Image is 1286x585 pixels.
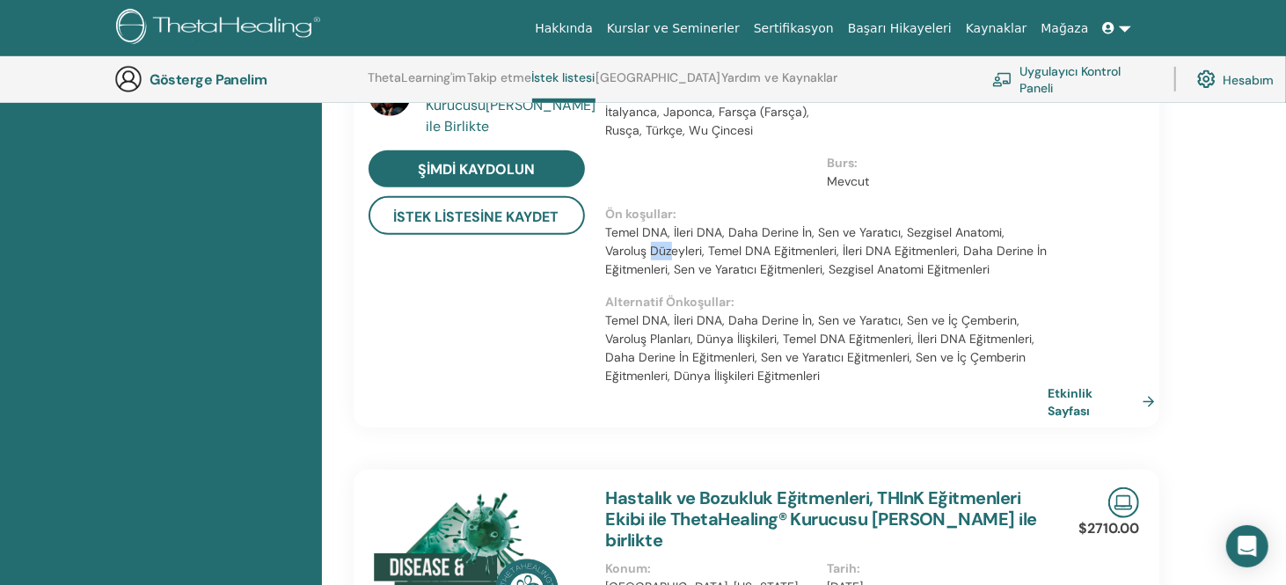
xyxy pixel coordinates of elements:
font: : [674,206,677,222]
font: : [648,560,652,576]
a: Mağaza [1034,12,1095,45]
font: THInK Eğitmenleri, ThetaHealing®'in Kurucusu [426,54,542,114]
button: istek listesine kaydet [369,196,585,235]
img: chalkboard-teacher.svg [992,72,1012,87]
font: Mağaza [1041,21,1088,35]
a: İstek listesi [532,70,596,103]
font: Burs [827,155,854,171]
a: Takip etme [467,70,531,99]
font: Etkinlik Sayfası [1048,386,1092,419]
font: Temel DNA, İleri DNA, Daha Derine İn, Sen ve Yaratıcı, Sezgisel Anatomi, Varoluş Düzeyleri, Temel... [606,224,1048,277]
a: Hastalık ve Bozukluk Eğitmenleri, THInK Eğitmenleri Ekibi ile ThetaHealing® Kurucusu [PERSON_NAME... [606,486,1037,552]
a: [GEOGRAPHIC_DATA] [596,70,720,99]
img: cog.svg [1197,66,1216,92]
a: Yardım ve Kaynaklar [721,70,837,99]
a: ThetaLearning'im [368,70,466,99]
a: Hakkında [528,12,600,45]
a: Etkinlik Sayfası [1048,384,1162,419]
font: Arapça, İngilizce, İbranice, Macarca, İtalyanca, Japonca, Farsça (Farsça), Rusça, Türkçe, Wu Çincesi [606,85,810,138]
font: Takip etme [467,69,531,85]
img: logo.png [116,9,326,48]
font: [GEOGRAPHIC_DATA] [596,69,720,85]
font: Hakkında [535,21,593,35]
font: Tarih [827,560,857,576]
img: Canlı Çevrimiçi Seminer [1108,487,1139,518]
a: Hesabım [1197,60,1274,99]
a: Başarı Hikayeleri [841,12,959,45]
font: $2710.00 [1078,519,1139,537]
font: İstek listesi [532,69,596,85]
font: Temel DNA, İleri DNA, Daha Derine İn, Sen ve Yaratıcı, Sen ve İç Çemberin, Varoluş Planları, Düny... [606,312,1035,384]
font: Kurslar ve Seminerler [607,21,740,35]
font: Kaynaklar [966,21,1027,35]
font: Uygulayıcı Kontrol Paneli [1019,63,1121,96]
font: Mevcut [827,173,869,189]
a: Kaynaklar [959,12,1034,45]
img: generic-user-icon.jpg [114,65,142,93]
font: istek listesine kaydet [394,208,559,226]
div: Intercom Messenger'ı açın [1226,525,1268,567]
font: : [732,294,735,310]
font: Ön koşullar [606,206,674,222]
font: Başarı Hikayeleri [848,21,952,35]
a: şimdi kaydolun [369,150,585,187]
font: : [857,560,860,576]
a: Sertifikasyon [747,12,841,45]
font: Yardım ve Kaynaklar [721,69,837,85]
font: Alternatif Önkoşullar [606,294,732,310]
font: şimdi kaydolun [418,160,535,179]
font: : [854,155,858,171]
font: ThetaLearning'im [368,69,466,85]
font: Hesabım [1223,72,1274,88]
font: Gösterge Panelim [150,70,267,89]
a: Kurslar ve Seminerler [600,12,747,45]
font: Konum [606,560,648,576]
a: Uygulayıcı Kontrol Paneli [992,60,1153,99]
font: Sertifikasyon [754,21,834,35]
font: [PERSON_NAME] ile Birlikte [426,96,596,135]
